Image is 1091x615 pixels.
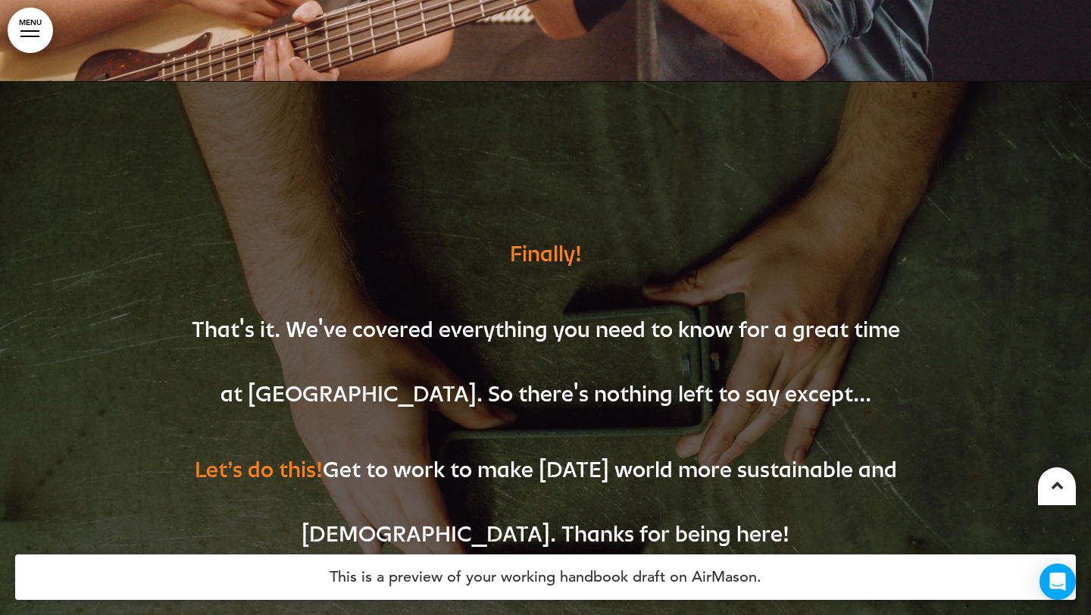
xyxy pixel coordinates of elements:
span: Get to work to make [DATE] world more sustainable and [DEMOGRAPHIC_DATA]. Thanks for being here! [195,457,897,546]
a: MENU [8,8,53,53]
span: Let’s do this! [195,457,323,482]
span: That's it. We've covered everything you need to know for a great time at [GEOGRAPHIC_DATA]. So th... [192,317,900,406]
div: Open Intercom Messenger [1039,563,1076,600]
h4: This is a preview of your working handbook draft on AirMason. [15,554,1076,600]
span: Finally! [510,242,582,266]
